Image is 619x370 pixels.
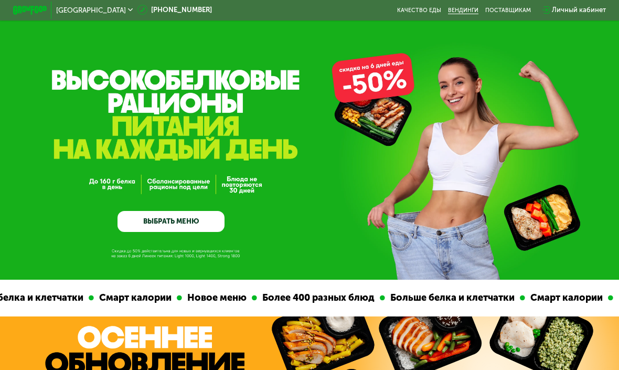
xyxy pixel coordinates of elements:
[448,7,478,14] a: Вендинги
[525,291,608,305] div: Смарт калории
[385,291,520,305] div: Больше белка и клетчатки
[257,291,380,305] div: Более 400 разных блюд
[552,5,606,15] div: Личный кабинет
[56,7,126,14] span: [GEOGRAPHIC_DATA]
[137,5,212,15] a: [PHONE_NUMBER]
[397,7,441,14] a: Качество еды
[118,211,225,232] a: ВЫБРАТЬ МЕНЮ
[94,291,177,305] div: Смарт калории
[182,291,252,305] div: Новое меню
[485,7,531,14] div: поставщикам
